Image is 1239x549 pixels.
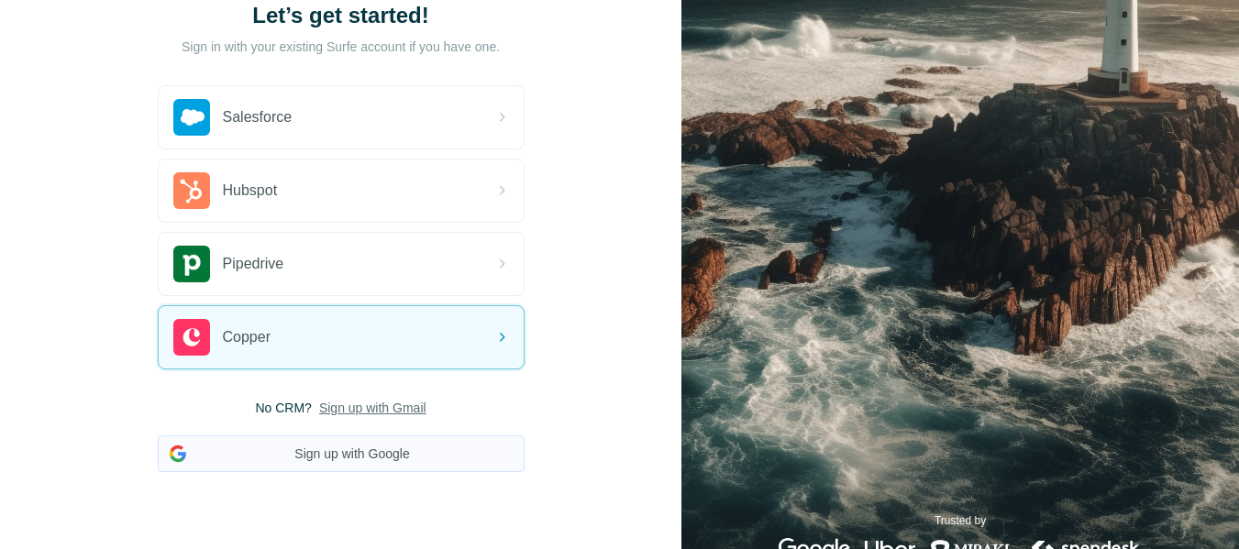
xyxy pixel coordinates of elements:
img: pipedrive's logo [173,246,210,282]
p: Trusted by [935,512,986,529]
span: No CRM? [255,399,311,417]
span: Salesforce [223,106,293,128]
span: Pipedrive [223,253,284,275]
p: Sign in with your existing Surfe account if you have one. [182,38,500,56]
img: copper's logo [173,319,210,356]
span: Hubspot [223,180,278,202]
span: Copper [223,326,271,348]
h1: Let’s get started! [158,1,525,30]
img: salesforce's logo [173,99,210,136]
button: Sign up with Gmail [319,399,426,417]
img: hubspot's logo [173,172,210,209]
button: Sign up with Google [158,435,525,472]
